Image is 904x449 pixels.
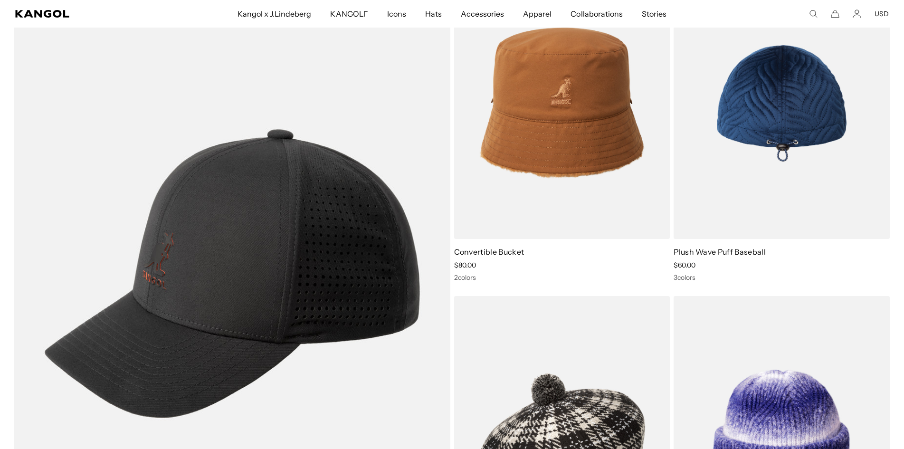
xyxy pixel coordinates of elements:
summary: Search here [809,10,818,18]
a: Convertible Bucket [454,247,524,257]
a: Plush Wave Puff Baseball [674,247,766,257]
a: Kangol [15,10,157,18]
div: 2 colors [454,273,670,282]
a: Account [853,10,861,18]
button: USD [875,10,889,18]
button: Cart [831,10,839,18]
div: 3 colors [674,273,890,282]
span: $60.00 [674,261,695,269]
span: $80.00 [454,261,476,269]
